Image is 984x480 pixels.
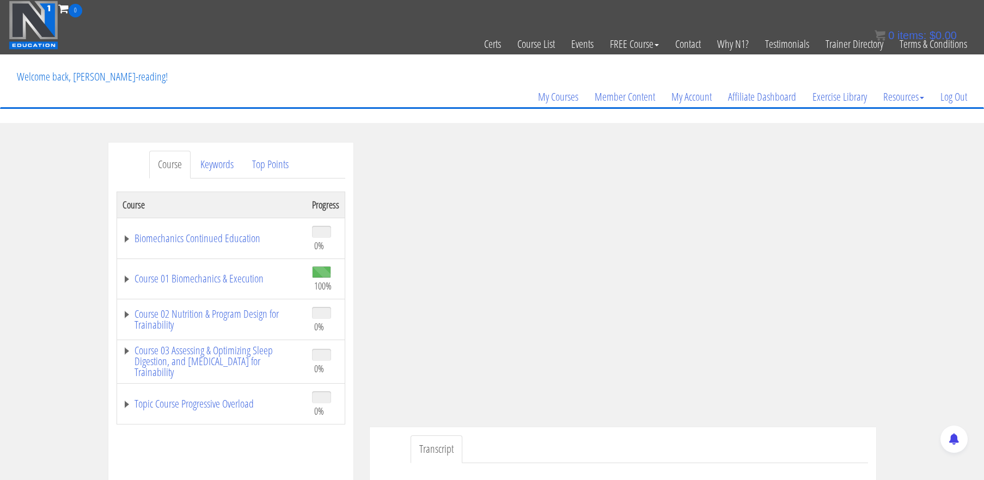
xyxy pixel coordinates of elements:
[9,1,58,50] img: n1-education
[117,192,307,218] th: Course
[314,280,332,292] span: 100%
[586,71,663,123] a: Member Content
[411,435,462,463] a: Transcript
[663,71,720,123] a: My Account
[123,233,301,244] a: Biomechanics Continued Education
[476,17,509,71] a: Certs
[709,17,757,71] a: Why N1?
[123,273,301,284] a: Course 01 Biomechanics & Execution
[720,71,804,123] a: Affiliate Dashboard
[509,17,563,71] a: Course List
[932,71,975,123] a: Log Out
[897,29,926,41] span: items:
[888,29,894,41] span: 0
[930,29,936,41] span: $
[69,4,82,17] span: 0
[58,1,82,16] a: 0
[667,17,709,71] a: Contact
[530,71,586,123] a: My Courses
[817,17,891,71] a: Trainer Directory
[314,405,324,417] span: 0%
[307,192,345,218] th: Progress
[875,71,932,123] a: Resources
[930,29,957,41] bdi: 0.00
[804,71,875,123] a: Exercise Library
[757,17,817,71] a: Testimonials
[149,151,191,179] a: Course
[602,17,667,71] a: FREE Course
[243,151,297,179] a: Top Points
[123,398,301,409] a: Topic Course Progressive Overload
[314,362,324,374] span: 0%
[123,309,301,330] a: Course 02 Nutrition & Program Design for Trainability
[314,321,324,333] span: 0%
[192,151,242,179] a: Keywords
[891,17,975,71] a: Terms & Conditions
[9,55,176,99] p: Welcome back, [PERSON_NAME]-reading!
[563,17,602,71] a: Events
[875,29,957,41] a: 0 items: $0.00
[123,345,301,378] a: Course 03 Assessing & Optimizing Sleep Digestion, and [MEDICAL_DATA] for Trainability
[875,30,885,41] img: icon11.png
[314,239,324,251] span: 0%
